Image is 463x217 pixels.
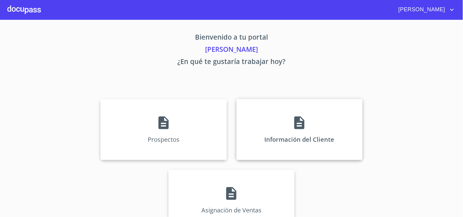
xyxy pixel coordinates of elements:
p: Prospectos [148,135,179,144]
p: [PERSON_NAME] [44,44,420,56]
span: [PERSON_NAME] [394,5,448,15]
p: Asignación de Ventas [201,206,262,214]
p: Bienvenido a tu portal [44,32,420,44]
p: Información del Cliente [265,135,335,144]
button: account of current user [394,5,456,15]
p: ¿En qué te gustaría trabajar hoy? [44,56,420,69]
